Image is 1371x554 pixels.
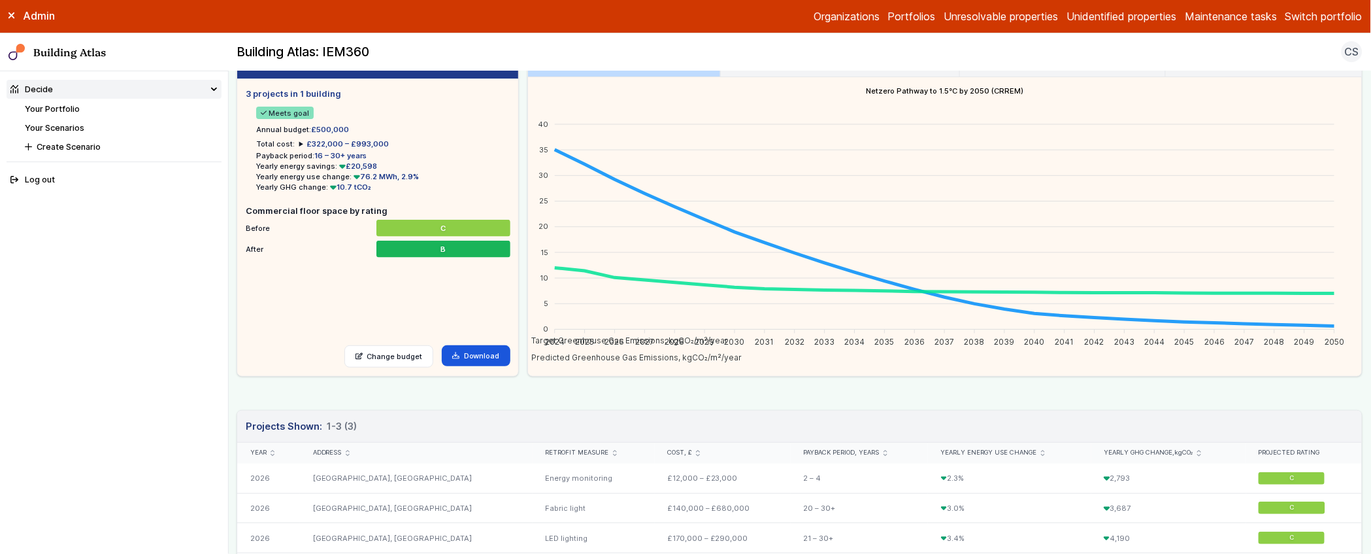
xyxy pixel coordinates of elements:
span: Year [250,449,267,457]
tspan: 2038 [965,337,985,347]
tspan: 40 [538,119,548,128]
tspan: 2045 [1175,337,1195,347]
tspan: 20 [538,222,548,231]
tspan: 15 [540,247,548,256]
span: 76.2 MWh, 2.9% [352,172,419,181]
tspan: 2040 [1025,337,1045,347]
tspan: 2036 [904,337,925,347]
h5: Commercial floor space by rating [246,205,510,217]
a: Organizations [814,9,880,24]
h5: 3 projects in 1 building [246,88,510,100]
h2: Building Atlas: IEM360 [237,44,369,61]
a: Unidentified properties [1067,9,1177,24]
div: Fabric light [533,493,655,523]
span: kgCO₂ [1174,449,1193,456]
tspan: 10 [540,273,548,282]
div: 2.3% [928,464,1091,493]
li: Yearly energy use change: [256,171,510,182]
div: Projected rating [1259,449,1349,457]
tspan: 25 [539,196,548,205]
button: Switch portfolio [1285,9,1363,24]
li: After [246,238,510,255]
tspan: 2027 [635,337,654,347]
div: £12,000 – £23,000 [655,464,791,493]
tspan: 0 [543,324,548,334]
div: 2026 [237,464,300,493]
tspan: 2034 [845,337,865,347]
span: 1-3 (3) [327,419,357,434]
span: Payback period, years [803,449,879,457]
tspan: 2046 [1204,337,1225,347]
span: B [440,244,446,254]
span: 10.7 tCO₂ [328,182,371,192]
a: Change budget [344,345,434,368]
div: LED lighting [533,523,655,553]
tspan: 2030 [725,337,745,347]
tspan: 2025 [576,337,595,347]
span: C [1290,534,1295,542]
a: Download [442,345,510,366]
tspan: 30 [538,171,548,180]
tspan: 2026 [605,337,625,347]
li: Yearly energy savings: [256,161,510,171]
div: 4,190 [1091,523,1246,553]
div: 21 – 30+ [791,523,929,553]
tspan: 5 [544,299,548,308]
a: [GEOGRAPHIC_DATA], [GEOGRAPHIC_DATA] [313,504,472,513]
h4: Netzero Pathway to 1.5°C by 2050 (CRREM) [528,77,1362,105]
tspan: 2049 [1295,337,1315,347]
tspan: 2032 [785,337,804,347]
tspan: 2029 [695,337,715,347]
span: Retrofit measure [545,449,608,457]
tspan: 35 [539,145,548,154]
a: Your Scenarios [25,123,84,133]
img: main-0bbd2752.svg [8,44,25,61]
div: 2,793 [1091,464,1246,493]
span: Meets goal [256,107,314,119]
li: Yearly GHG change: [256,182,510,192]
span: 16 – 30+ years [314,151,367,160]
div: 3,687 [1091,493,1246,523]
div: Decide [10,83,53,95]
tspan: 2050 [1325,337,1344,347]
span: Yearly GHG change, [1104,449,1193,457]
span: Target Greenhouse Gas Emissions, kgCO₂/m²/year [521,336,728,345]
a: [GEOGRAPHIC_DATA], [GEOGRAPHIC_DATA] [313,474,472,483]
div: 2 – 4 [791,464,929,493]
tspan: 2042 [1085,337,1104,347]
tspan: 2048 [1264,337,1285,347]
a: Portfolios [888,9,936,24]
tspan: 2024 [545,337,565,347]
tspan: 2043 [1115,337,1135,347]
span: Predicted Greenhouse Gas Emissions, kgCO₂/m²/year [521,353,742,362]
div: Energy monitoring [533,464,655,493]
a: Your Portfolio [25,104,80,114]
a: Unresolvable properties [944,9,1059,24]
tspan: 2037 [935,337,955,347]
summary: £322,000 – £993,000 [299,139,389,149]
button: CS [1342,41,1363,62]
li: Before [246,217,510,234]
div: 3.4% [928,523,1091,553]
span: C [1290,504,1295,513]
div: 20 – 30+ [791,493,929,523]
button: Create Scenario [21,137,222,156]
div: 3.0% [928,493,1091,523]
tspan: 2047 [1235,337,1255,347]
summary: Decide [7,80,222,99]
tspan: 2044 [1145,337,1165,347]
span: £322,000 – £993,000 [307,139,389,148]
button: Log out [7,171,222,190]
div: £140,000 – £680,000 [655,493,791,523]
tspan: 2039 [995,337,1015,347]
a: Maintenance tasks [1185,9,1277,24]
tspan: 2035 [875,337,895,347]
div: £170,000 – £290,000 [655,523,791,553]
span: Yearly energy use change [941,449,1037,457]
div: 2026 [237,523,300,553]
span: C [1290,474,1295,483]
span: £500,000 [311,125,349,134]
tspan: 2033 [815,337,835,347]
span: C [440,223,446,234]
span: CS [1345,44,1359,60]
